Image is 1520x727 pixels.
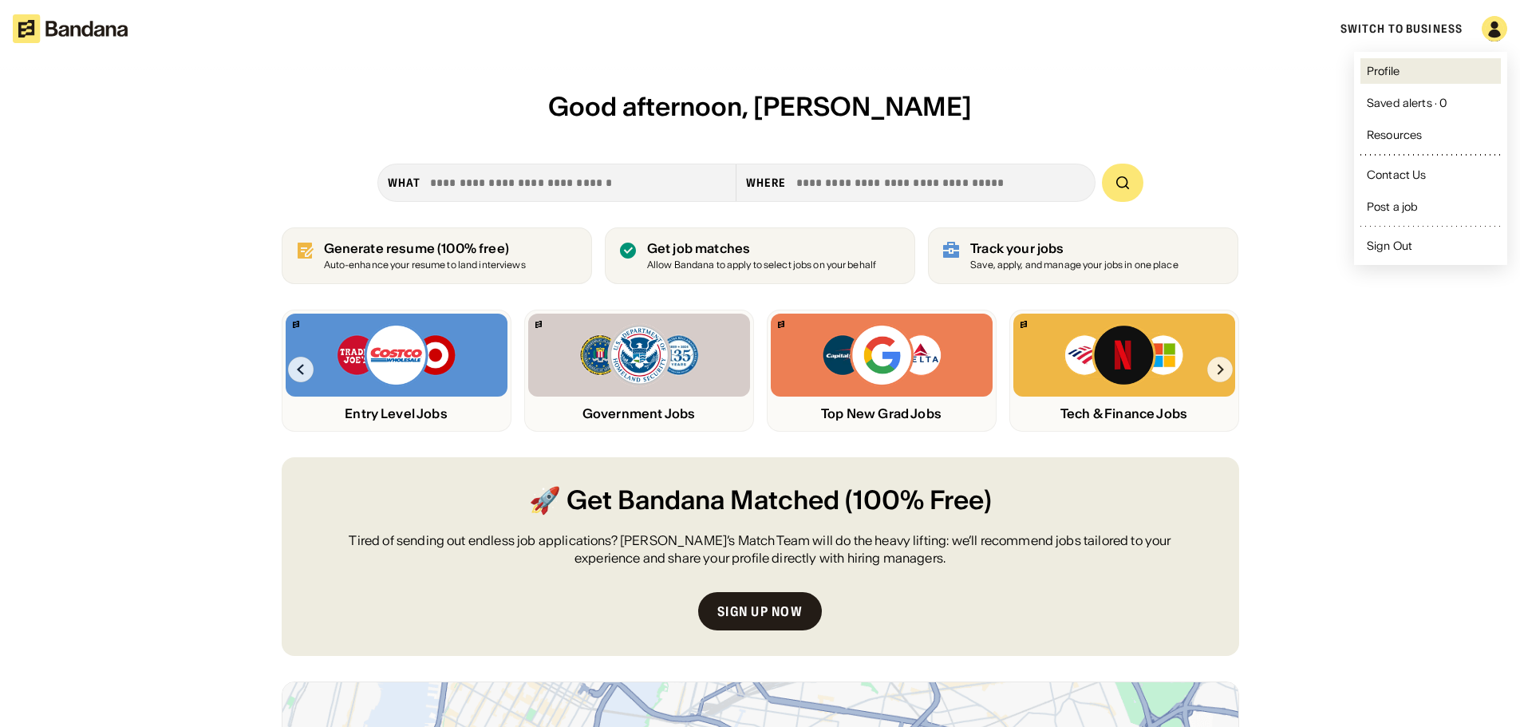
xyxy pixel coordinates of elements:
[1367,240,1412,251] div: Sign Out
[288,357,314,382] img: Left Arrow
[1367,97,1447,109] div: Saved alerts · 0
[286,406,507,421] div: Entry Level Jobs
[324,260,526,271] div: Auto-enhance your resume to land interviews
[1360,122,1501,148] a: Resources
[529,483,839,519] span: 🚀 Get Bandana Matched
[1021,321,1027,328] img: Bandana logo
[698,592,822,630] a: Sign up now
[1367,201,1418,212] div: Post a job
[1064,323,1184,387] img: Bank of America, Netflix, Microsoft logos
[746,176,787,190] div: Where
[528,406,750,421] div: Government Jobs
[845,483,992,519] span: (100% Free)
[1340,22,1463,36] a: Switch to Business
[13,14,128,43] img: Bandana logotype
[1367,65,1400,77] div: Profile
[1360,58,1501,84] a: Profile
[437,240,509,256] span: (100% free)
[324,241,526,256] div: Generate resume
[928,227,1238,284] a: Track your jobs Save, apply, and manage your jobs in one place
[535,321,542,328] img: Bandana logo
[717,605,803,618] div: Sign up now
[388,176,420,190] div: what
[1360,194,1501,219] a: Post a job
[1360,90,1501,116] a: Saved alerts · 0
[548,90,972,123] span: Good afternoon, [PERSON_NAME]
[578,323,700,387] img: FBI, DHS, MWRD logos
[320,531,1201,567] div: Tired of sending out endless job applications? [PERSON_NAME]’s Match Team will do the heavy lifti...
[970,241,1178,256] div: Track your jobs
[605,227,915,284] a: Get job matches Allow Bandana to apply to select jobs on your behalf
[282,310,511,432] a: Bandana logoTrader Joe’s, Costco, Target logosEntry Level Jobs
[282,227,592,284] a: Generate resume (100% free)Auto-enhance your resume to land interviews
[293,321,299,328] img: Bandana logo
[1207,357,1233,382] img: Right Arrow
[1013,406,1235,421] div: Tech & Finance Jobs
[1367,129,1422,140] div: Resources
[970,260,1178,271] div: Save, apply, and manage your jobs in one place
[1360,162,1501,188] a: Contact Us
[767,310,997,432] a: Bandana logoCapital One, Google, Delta logosTop New Grad Jobs
[647,241,876,256] div: Get job matches
[336,323,457,387] img: Trader Joe’s, Costco, Target logos
[821,323,942,387] img: Capital One, Google, Delta logos
[1009,310,1239,432] a: Bandana logoBank of America, Netflix, Microsoft logosTech & Finance Jobs
[524,310,754,432] a: Bandana logoFBI, DHS, MWRD logosGovernment Jobs
[771,406,993,421] div: Top New Grad Jobs
[778,321,784,328] img: Bandana logo
[1367,169,1426,180] div: Contact Us
[647,260,876,271] div: Allow Bandana to apply to select jobs on your behalf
